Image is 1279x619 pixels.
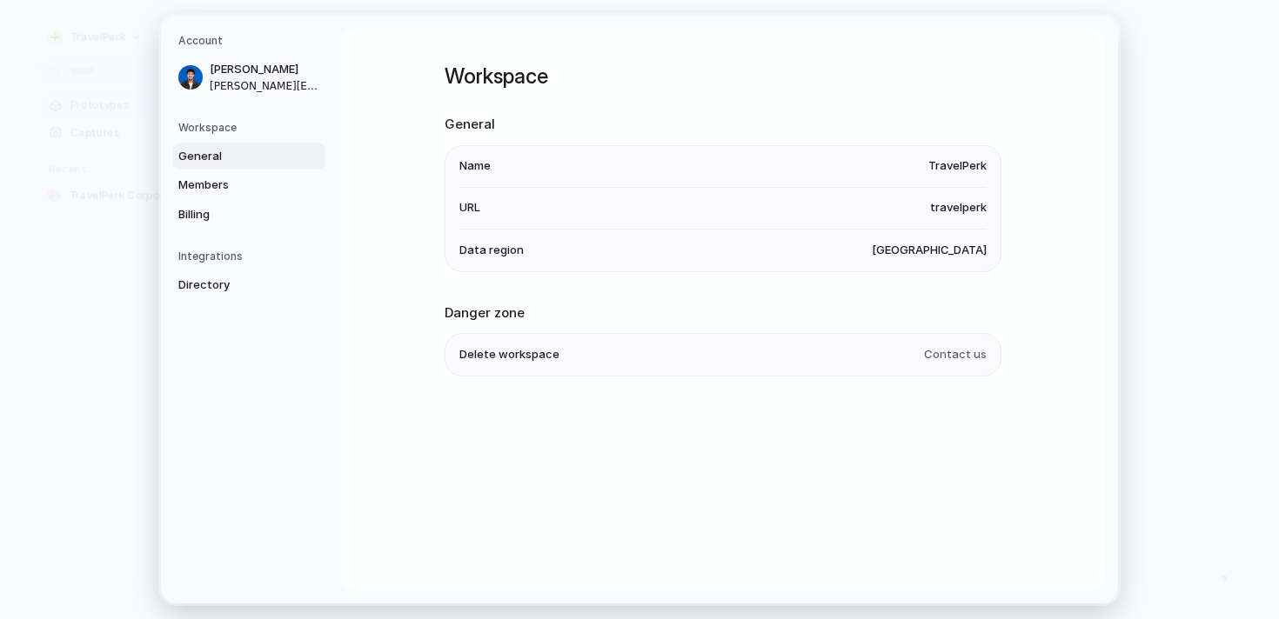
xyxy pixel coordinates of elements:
[210,61,321,78] span: [PERSON_NAME]
[928,157,987,175] span: TravelPerk
[445,61,1001,92] h1: Workspace
[173,56,325,99] a: [PERSON_NAME][PERSON_NAME][EMAIL_ADDRESS][PERSON_NAME][DOMAIN_NAME]
[210,77,321,93] span: [PERSON_NAME][EMAIL_ADDRESS][PERSON_NAME][DOMAIN_NAME]
[459,157,491,175] span: Name
[459,346,559,363] span: Delete workspace
[445,115,1001,135] h2: General
[178,33,325,49] h5: Account
[178,205,290,223] span: Billing
[178,276,290,294] span: Directory
[178,147,290,164] span: General
[924,346,987,363] span: Contact us
[173,200,325,228] a: Billing
[178,176,290,194] span: Members
[178,249,325,264] h5: Integrations
[173,171,325,199] a: Members
[178,119,325,135] h5: Workspace
[173,142,325,170] a: General
[173,271,325,299] a: Directory
[459,242,524,259] span: Data region
[459,199,480,216] span: URL
[872,242,987,259] span: [GEOGRAPHIC_DATA]
[445,303,1001,323] h2: Danger zone
[930,199,987,216] span: travelperk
